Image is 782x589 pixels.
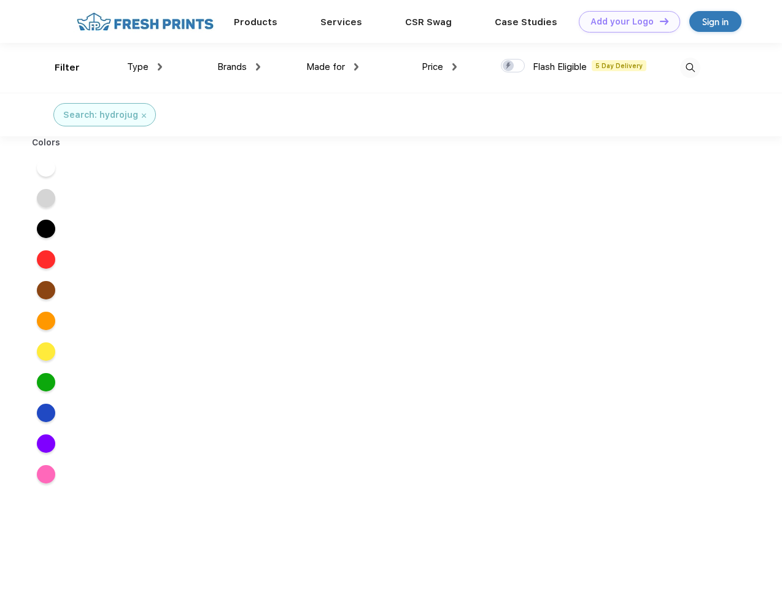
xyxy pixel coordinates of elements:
[73,11,217,33] img: fo%20logo%202.webp
[660,18,668,25] img: DT
[354,63,358,71] img: dropdown.png
[422,61,443,72] span: Price
[142,114,146,118] img: filter_cancel.svg
[234,17,277,28] a: Products
[689,11,741,32] a: Sign in
[590,17,654,27] div: Add your Logo
[702,15,729,29] div: Sign in
[158,63,162,71] img: dropdown.png
[63,109,138,121] div: Search: hydrojug
[256,63,260,71] img: dropdown.png
[452,63,457,71] img: dropdown.png
[680,58,700,78] img: desktop_search.svg
[306,61,345,72] span: Made for
[592,60,646,71] span: 5 Day Delivery
[217,61,247,72] span: Brands
[23,136,70,149] div: Colors
[55,61,80,75] div: Filter
[533,61,587,72] span: Flash Eligible
[127,61,149,72] span: Type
